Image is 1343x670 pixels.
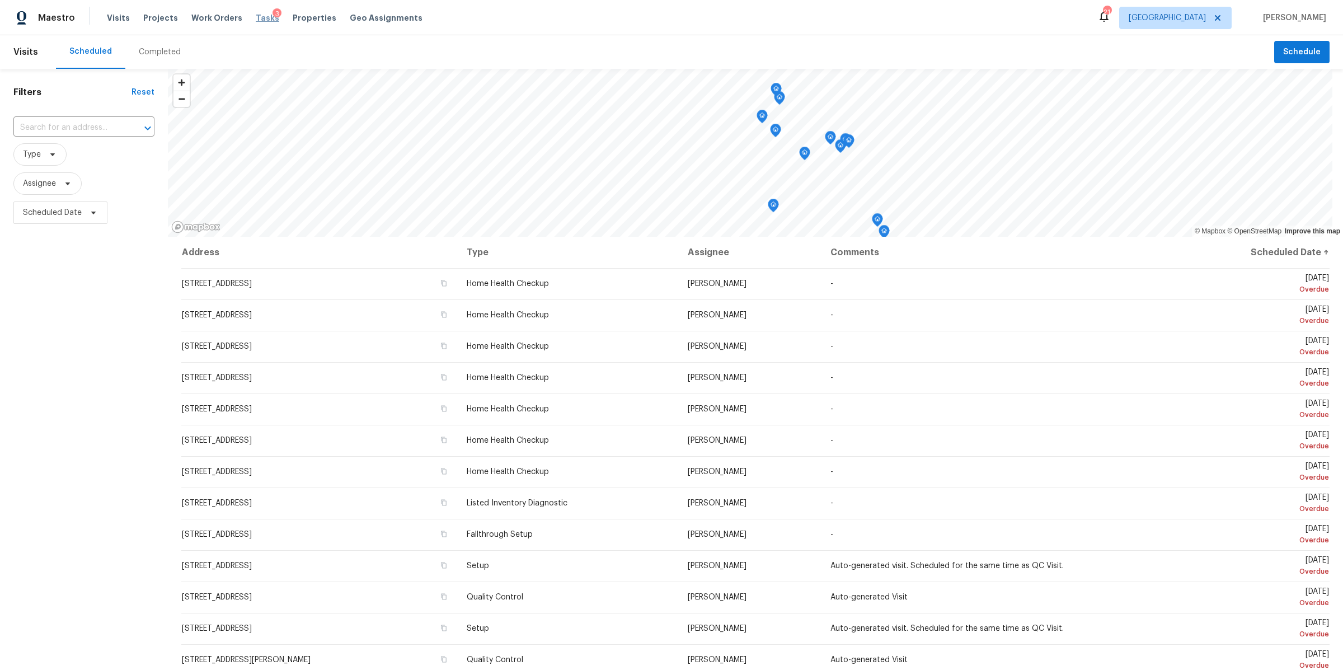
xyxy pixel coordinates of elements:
span: Visits [107,12,130,24]
button: Copy Address [439,278,449,288]
div: Overdue [1175,597,1329,608]
span: [STREET_ADDRESS] [182,343,252,350]
span: Assignee [23,178,56,189]
a: Mapbox homepage [171,221,220,233]
div: Map marker [872,213,883,231]
span: [PERSON_NAME] [688,405,746,413]
span: [DATE] [1175,588,1329,608]
span: [DATE] [1175,400,1329,420]
th: Assignee [679,237,821,268]
div: Map marker [768,199,779,216]
span: [DATE] [1175,494,1329,514]
button: Copy Address [439,372,449,382]
span: Auto-generated Visit [830,593,908,601]
span: - [830,468,833,476]
a: Improve this map [1285,227,1340,235]
span: [DATE] [1175,619,1329,640]
canvas: Map [168,69,1332,237]
div: Overdue [1175,346,1329,358]
div: Map marker [825,131,836,148]
span: [GEOGRAPHIC_DATA] [1129,12,1206,24]
span: [STREET_ADDRESS] [182,562,252,570]
span: Home Health Checkup [467,374,549,382]
button: Zoom out [173,91,190,107]
span: [PERSON_NAME] [688,374,746,382]
span: - [830,499,833,507]
span: Auto-generated Visit [830,656,908,664]
span: [PERSON_NAME] [1259,12,1326,24]
span: Type [23,149,41,160]
span: Maestro [38,12,75,24]
div: Overdue [1175,284,1329,295]
span: Home Health Checkup [467,468,549,476]
div: Overdue [1175,629,1329,640]
span: [STREET_ADDRESS] [182,374,252,382]
div: Overdue [1175,472,1329,483]
button: Copy Address [439,592,449,602]
th: Comments [821,237,1166,268]
button: Copy Address [439,404,449,414]
span: [PERSON_NAME] [688,562,746,570]
span: - [830,405,833,413]
div: Map marker [770,124,781,141]
div: Map marker [879,225,890,242]
span: - [830,374,833,382]
div: Map marker [757,110,768,127]
div: Overdue [1175,409,1329,420]
span: [PERSON_NAME] [688,468,746,476]
button: Copy Address [439,654,449,664]
span: [PERSON_NAME] [688,343,746,350]
div: Overdue [1175,535,1329,546]
span: Work Orders [191,12,242,24]
button: Copy Address [439,560,449,570]
span: [DATE] [1175,462,1329,483]
span: [STREET_ADDRESS] [182,593,252,601]
div: Scheduled [69,46,112,57]
span: Tasks [256,14,279,22]
div: 21 [1103,7,1111,18]
button: Schedule [1274,41,1330,64]
span: Zoom in [173,74,190,91]
span: Fallthrough Setup [467,531,533,538]
div: Overdue [1175,503,1329,514]
span: Home Health Checkup [467,343,549,350]
span: [STREET_ADDRESS] [182,499,252,507]
span: Schedule [1283,45,1321,59]
span: Auto-generated visit. Scheduled for the same time as QC Visit. [830,625,1064,632]
span: [PERSON_NAME] [688,437,746,444]
button: Copy Address [439,310,449,320]
span: [PERSON_NAME] [688,593,746,601]
span: [STREET_ADDRESS] [182,531,252,538]
span: [STREET_ADDRESS] [182,311,252,319]
span: [DATE] [1175,274,1329,295]
span: Properties [293,12,336,24]
button: Copy Address [439,498,449,508]
button: Copy Address [439,466,449,476]
div: Map marker [840,133,851,151]
div: Map marker [771,83,782,100]
span: Setup [467,625,489,632]
button: Copy Address [439,623,449,633]
div: Map marker [843,134,854,152]
span: Projects [143,12,178,24]
span: Auto-generated visit. Scheduled for the same time as QC Visit. [830,562,1064,570]
th: Address [181,237,458,268]
span: [STREET_ADDRESS] [182,405,252,413]
span: Scheduled Date [23,207,82,218]
div: 3 [273,8,281,20]
a: Mapbox [1195,227,1225,235]
span: [STREET_ADDRESS] [182,468,252,476]
button: Open [140,120,156,136]
span: - [830,437,833,444]
span: - [830,531,833,538]
span: [STREET_ADDRESS] [182,625,252,632]
div: Overdue [1175,566,1329,577]
button: Copy Address [439,435,449,445]
button: Copy Address [439,529,449,539]
span: [DATE] [1175,368,1329,389]
div: Map marker [799,147,810,164]
div: Overdue [1175,378,1329,389]
span: [STREET_ADDRESS] [182,437,252,444]
th: Type [458,237,679,268]
span: [PERSON_NAME] [688,280,746,288]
